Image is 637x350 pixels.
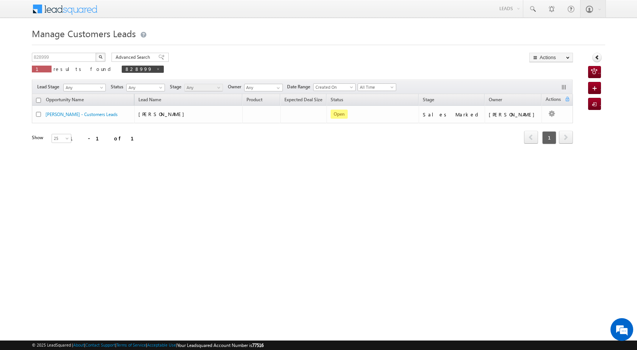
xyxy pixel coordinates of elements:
span: Owner [228,83,244,90]
span: Any [185,84,221,91]
span: results found [53,66,114,72]
span: Lead Stage [37,83,62,90]
a: Terms of Service [116,342,146,347]
a: Any [126,84,165,91]
a: Any [184,84,223,91]
span: Your Leadsquared Account Number is [177,342,264,348]
span: © 2025 LeadSquared | | | | | [32,342,264,349]
a: Any [63,84,106,91]
a: prev [524,132,538,144]
span: Status [111,83,126,90]
div: [PERSON_NAME] [489,111,538,118]
span: 1 [36,66,48,72]
a: [PERSON_NAME] - Customers Leads [45,111,118,117]
button: Actions [529,53,573,62]
span: prev [524,131,538,144]
a: 25 [52,134,71,143]
input: Check all records [36,98,41,103]
div: Sales Marked [423,111,481,118]
span: Open [331,110,348,119]
span: Created On [314,84,353,91]
span: 77516 [252,342,264,348]
a: Acceptable Use [147,342,176,347]
span: Expected Deal Size [284,97,322,102]
span: Advanced Search [116,54,152,61]
span: 1 [542,131,556,144]
span: Manage Customers Leads [32,27,136,39]
span: [PERSON_NAME] [138,111,188,117]
a: Show All Items [273,84,282,92]
span: Lead Name [135,96,165,105]
span: Product [246,97,262,102]
span: Any [127,84,163,91]
a: Created On [313,83,356,91]
span: next [559,131,573,144]
img: Search [99,55,102,59]
a: About [73,342,84,347]
a: Stage [419,96,438,105]
span: All Time [358,84,394,91]
span: Opportunity Name [46,97,84,102]
span: Stage [170,83,184,90]
span: Stage [423,97,434,102]
span: 828999 [126,66,152,72]
div: 1 - 1 of 1 [70,134,143,143]
a: Opportunity Name [42,96,88,105]
a: Contact Support [85,342,115,347]
span: 25 [52,135,72,142]
span: Any [64,84,103,91]
span: Owner [489,97,502,102]
a: Expected Deal Size [281,96,326,105]
a: Status [327,96,347,105]
span: Actions [542,95,565,105]
a: All Time [358,83,396,91]
input: Type to Search [244,84,283,91]
span: Date Range [287,83,313,90]
a: next [559,132,573,144]
div: Show [32,134,45,141]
